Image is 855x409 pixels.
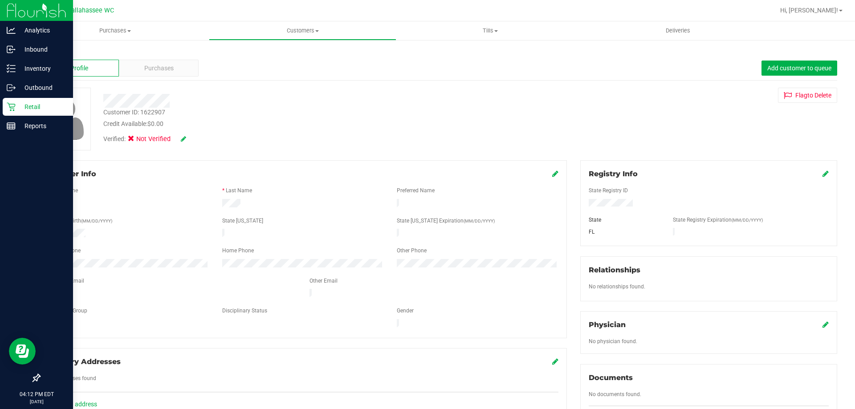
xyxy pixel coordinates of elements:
inline-svg: Reports [7,121,16,130]
span: Customers [209,27,396,35]
span: (MM/DD/YYYY) [81,219,112,223]
div: State [582,216,667,224]
span: Delivery Addresses [48,357,121,366]
p: Reports [16,121,69,131]
span: Tills [397,27,583,35]
div: FL [582,228,667,236]
inline-svg: Inventory [7,64,16,73]
span: Hi, [PERSON_NAME]! [780,7,838,14]
inline-svg: Retail [7,102,16,111]
span: No documents found. [589,391,641,397]
a: Customers [209,21,396,40]
label: State Registry ID [589,186,628,194]
span: Documents [589,373,633,382]
span: Add customer to queue [767,65,831,72]
label: Gender [397,307,414,315]
span: (MM/DD/YYYY) [464,219,495,223]
inline-svg: Outbound [7,83,16,92]
span: $0.00 [147,120,163,127]
label: Preferred Name [397,186,435,194]
div: Verified: [103,134,186,144]
p: 04:12 PM EDT [4,390,69,398]
label: Home Phone [222,247,254,255]
a: Purchases [21,21,209,40]
span: Purchases [144,64,174,73]
p: Inbound [16,44,69,55]
p: [DATE] [4,398,69,405]
span: Relationships [589,266,640,274]
p: Inventory [16,63,69,74]
inline-svg: Analytics [7,26,16,35]
span: Tallahassee WC [68,7,114,14]
p: Outbound [16,82,69,93]
label: State [US_STATE] [222,217,263,225]
label: No relationships found. [589,283,645,291]
a: Tills [396,21,584,40]
button: Flagto Delete [778,88,837,103]
iframe: Resource center [9,338,36,364]
span: Profile [70,64,88,73]
label: State [US_STATE] Expiration [397,217,495,225]
span: (MM/DD/YYYY) [732,218,763,223]
label: Date of Birth [51,217,112,225]
span: No physician found. [589,338,637,344]
span: Registry Info [589,170,638,178]
label: State Registry Expiration [673,216,763,224]
label: Other Phone [397,247,427,255]
label: Last Name [226,186,252,194]
label: Disciplinary Status [222,307,267,315]
a: Deliveries [584,21,772,40]
span: Physician [589,320,626,329]
span: Deliveries [654,27,702,35]
inline-svg: Inbound [7,45,16,54]
div: Customer ID: 1622907 [103,108,165,117]
span: Not Verified [136,134,172,144]
label: Other Email [309,277,338,285]
span: Purchases [21,27,209,35]
p: Retail [16,101,69,112]
div: Credit Available: [103,119,496,129]
p: Analytics [16,25,69,36]
button: Add customer to queue [761,61,837,76]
